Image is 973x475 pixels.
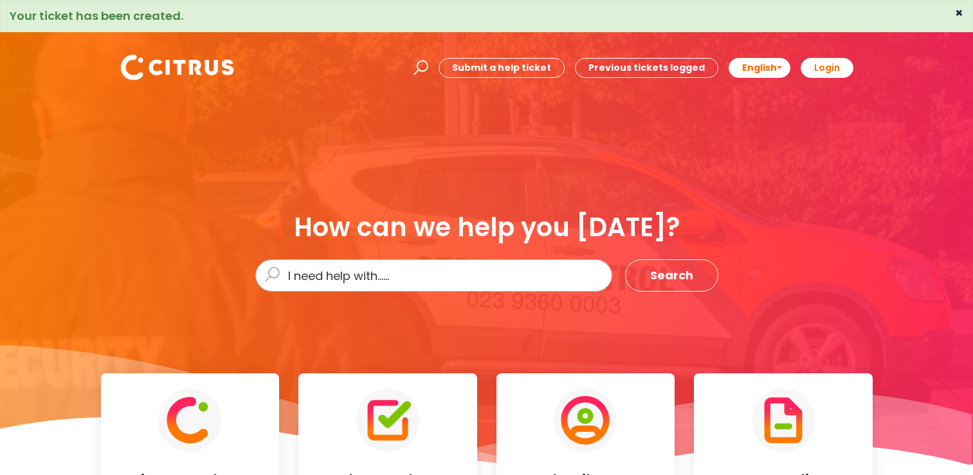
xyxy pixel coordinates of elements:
[814,61,840,74] b: Login
[255,259,612,292] input: I need help with......
[955,7,963,19] button: ×
[742,61,777,74] span: English
[650,265,693,286] span: Search
[439,58,565,78] a: Submit a help ticket
[255,213,718,241] div: How can we help you [DATE]?
[801,58,853,78] a: Login
[625,259,718,292] button: Search
[575,58,718,78] a: Previous tickets logged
